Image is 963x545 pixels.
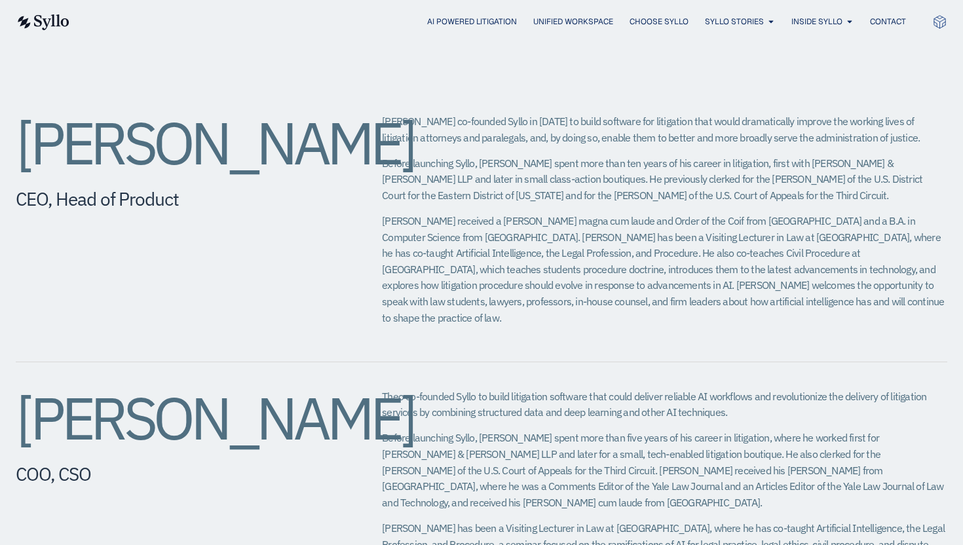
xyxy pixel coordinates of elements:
div: Menu Toggle [96,16,906,28]
a: AI Powered Litigation [427,16,517,28]
h2: [PERSON_NAME]​ [16,388,330,447]
h2: [PERSON_NAME] [16,113,330,172]
nav: Menu [96,16,906,28]
a: Syllo Stories [705,16,764,28]
p: [PERSON_NAME] received a [PERSON_NAME] magna cum laude and Order of the Coif from [GEOGRAPHIC_DAT... [382,213,947,326]
a: Inside Syllo [791,16,842,28]
span: Theo co-founded Syllo to build litigation software that could deliver reliable AI workflows and r... [382,390,926,419]
a: Unified Workspace [533,16,613,28]
a: Contact [870,16,906,28]
p: Before launching Syllo, [PERSON_NAME] spent more than ten years of his career in litigation, firs... [382,155,947,204]
img: syllo [16,14,69,30]
h5: COO, CSO [16,463,330,485]
h5: CEO, Head of Product [16,188,330,210]
a: Choose Syllo [630,16,689,28]
span: Before launching Syllo, [PERSON_NAME] spent more than five years of his career in litigation, whe... [382,431,943,509]
p: [PERSON_NAME] co-founded Syllo in [DATE] to build software for litigation that would dramatically... [382,113,947,145]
